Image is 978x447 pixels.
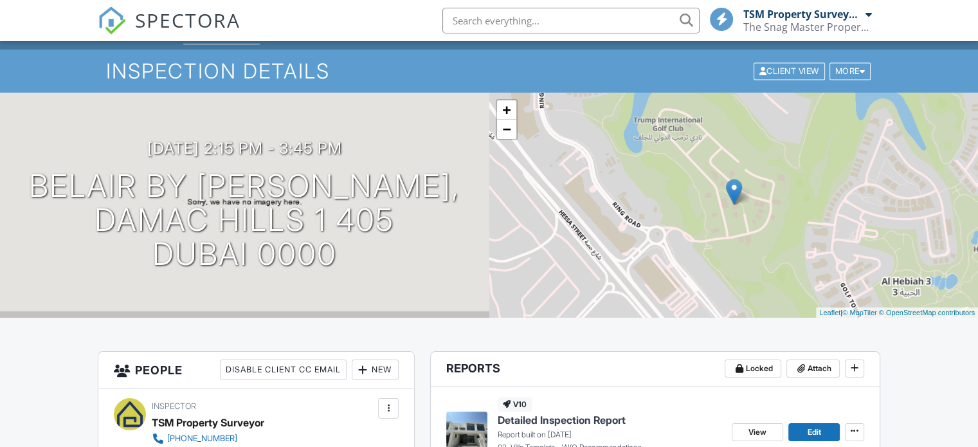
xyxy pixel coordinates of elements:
[220,360,347,380] div: Disable Client CC Email
[752,66,828,75] a: Client View
[829,62,871,80] div: More
[152,401,196,411] span: Inspector
[167,433,237,444] div: [PHONE_NUMBER]
[106,60,872,82] h1: Inspection Details
[21,169,469,271] h1: Belair by [PERSON_NAME], Damac Hills 1 405 Dubai 0000
[743,8,862,21] div: TSM Property Surveyor 2
[152,413,264,432] div: TSM Property Surveyor
[754,62,825,80] div: Client View
[819,309,840,316] a: Leaflet
[442,8,700,33] input: Search everything...
[743,21,872,33] div: The Snag Master Property Observer L.L.C
[842,309,877,316] a: © MapTiler
[879,309,975,316] a: © OpenStreetMap contributors
[98,352,414,388] h3: People
[497,120,516,139] a: Zoom out
[152,432,300,445] a: [PHONE_NUMBER]
[98,6,126,35] img: The Best Home Inspection Software - Spectora
[352,360,399,380] div: New
[135,6,240,33] span: SPECTORA
[147,140,342,157] h3: [DATE] 2:15 pm - 3:45 pm
[497,100,516,120] a: Zoom in
[816,307,978,318] div: |
[98,17,240,44] a: SPECTORA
